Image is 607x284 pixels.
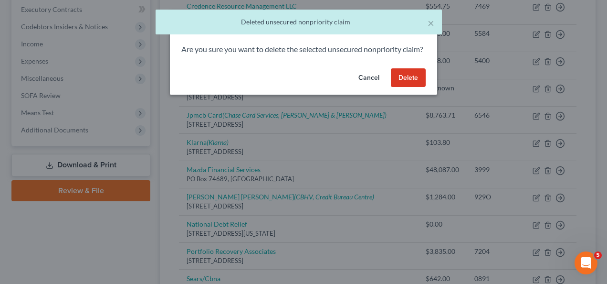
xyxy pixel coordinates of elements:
iframe: Intercom live chat [575,251,597,274]
div: Deleted unsecured nonpriority claim [163,17,434,27]
button: × [428,17,434,29]
p: Are you sure you want to delete the selected unsecured nonpriority claim? [181,44,426,55]
button: Delete [391,68,426,87]
span: 5 [594,251,602,259]
button: Cancel [351,68,387,87]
